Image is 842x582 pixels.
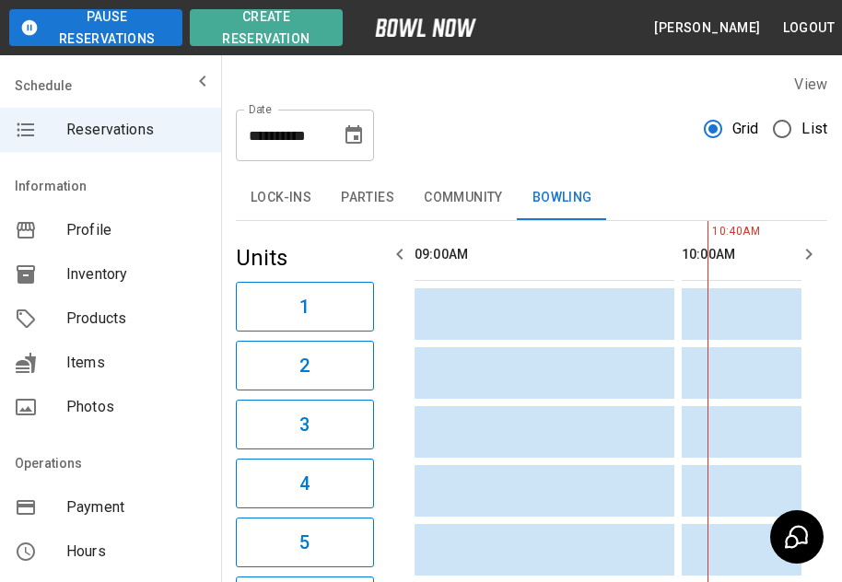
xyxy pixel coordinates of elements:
button: Parties [326,176,409,220]
span: Products [66,308,206,330]
button: Choose date, selected date is Aug 18, 2025 [335,117,372,154]
span: Inventory [66,263,206,285]
span: List [801,118,827,140]
span: Items [66,352,206,374]
span: Grid [732,118,759,140]
span: Payment [66,496,206,518]
h6: 3 [299,410,310,439]
h6: 5 [299,528,310,557]
button: 4 [236,459,374,508]
button: Community [409,176,518,220]
span: 10:40AM [708,223,712,241]
button: Logout [776,11,842,45]
span: Hours [66,541,206,563]
span: Reservations [66,119,206,141]
h5: Units [236,243,374,273]
span: Photos [66,396,206,418]
h6: 4 [299,469,310,498]
h6: 2 [299,351,310,380]
button: [PERSON_NAME] [647,11,767,45]
label: View [794,76,827,93]
button: 2 [236,341,374,390]
button: Bowling [518,176,607,220]
div: inventory tabs [236,176,827,220]
h6: 1 [299,292,310,321]
button: 5 [236,518,374,567]
button: Pause Reservations [9,9,182,46]
th: 09:00AM [415,228,674,281]
button: Create Reservation [190,9,342,46]
button: 1 [236,282,374,332]
img: logo [375,18,476,37]
button: 3 [236,400,374,449]
span: Profile [66,219,206,241]
button: Lock-ins [236,176,326,220]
